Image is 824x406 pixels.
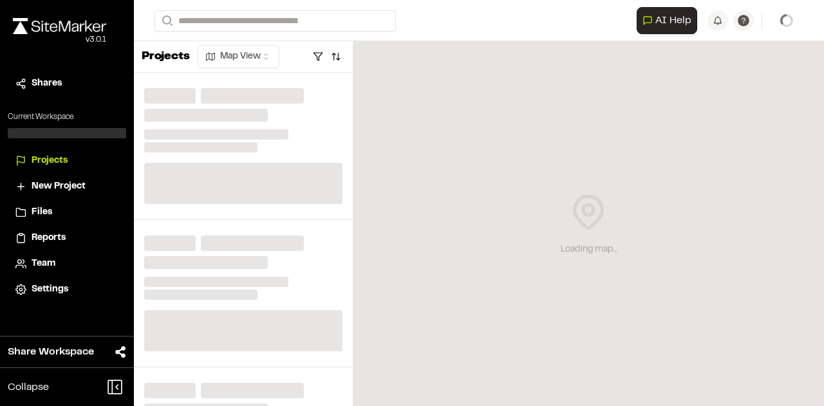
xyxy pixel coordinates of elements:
[32,257,55,271] span: Team
[15,205,118,219] a: Files
[8,380,49,395] span: Collapse
[154,10,178,32] button: Search
[15,180,118,194] a: New Project
[8,111,126,123] p: Current Workspace
[15,257,118,271] a: Team
[32,205,52,219] span: Files
[32,154,68,168] span: Projects
[655,13,691,28] span: AI Help
[13,34,106,46] div: Oh geez...please don't...
[8,344,94,360] span: Share Workspace
[32,282,68,297] span: Settings
[637,7,697,34] button: Open AI Assistant
[142,48,190,66] p: Projects
[32,180,86,194] span: New Project
[15,231,118,245] a: Reports
[32,231,66,245] span: Reports
[32,77,62,91] span: Shares
[15,77,118,91] a: Shares
[13,18,106,34] img: rebrand.png
[15,282,118,297] a: Settings
[637,7,702,34] div: Open AI Assistant
[561,243,617,257] div: Loading map...
[15,154,118,168] a: Projects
